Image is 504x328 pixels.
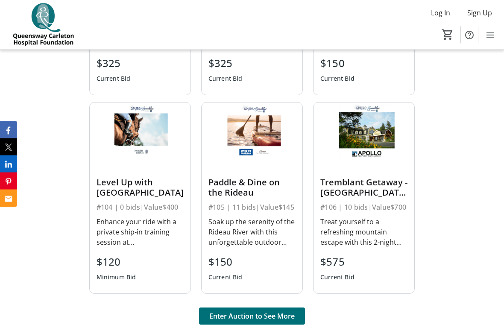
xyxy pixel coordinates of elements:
img: QCH Foundation's Logo [5,3,81,46]
div: $575 [320,255,355,270]
span: Enter Auction to See More [209,311,295,322]
div: $150 [208,255,243,270]
div: Current Bid [208,71,243,87]
div: Soak up the serenity of the Rideau River with this unforgettable outdoor experience for two. This... [208,217,296,248]
button: Cart [440,27,455,42]
div: $325 [208,56,243,71]
div: Treat yourself to a refreshing mountain escape with this 2-night stay at the elegant [GEOGRAPHIC_... [320,217,407,248]
div: Paddle & Dine on the Rideau [208,178,296,198]
div: #106 | 10 bids | Value $700 [320,202,407,214]
div: Current Bid [97,71,131,87]
div: #105 | 11 bids | Value $145 [208,202,296,214]
div: Current Bid [320,71,355,87]
img: Level Up with Northridge Farm [90,103,190,160]
img: Tremblant Getaway - Chateau Beauvallon Escape [314,103,414,160]
div: Current Bid [320,270,355,285]
div: $325 [97,56,131,71]
button: Log In [424,6,457,20]
button: Help [461,26,478,44]
div: Current Bid [208,270,243,285]
span: Sign Up [467,8,492,18]
div: Enhance your ride with a private ship-in training session at [GEOGRAPHIC_DATA], a respected and w... [97,217,184,248]
button: Menu [482,26,499,44]
button: Enter Auction to See More [199,308,305,325]
div: $150 [320,56,355,71]
button: Sign Up [460,6,499,20]
img: Paddle & Dine on the Rideau [202,103,302,160]
div: Level Up with [GEOGRAPHIC_DATA] [97,178,184,198]
div: Minimum Bid [97,270,136,285]
div: $120 [97,255,136,270]
div: #104 | 0 bids | Value $400 [97,202,184,214]
span: Log In [431,8,450,18]
div: Tremblant Getaway - [GEOGRAPHIC_DATA] Escape [320,178,407,198]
